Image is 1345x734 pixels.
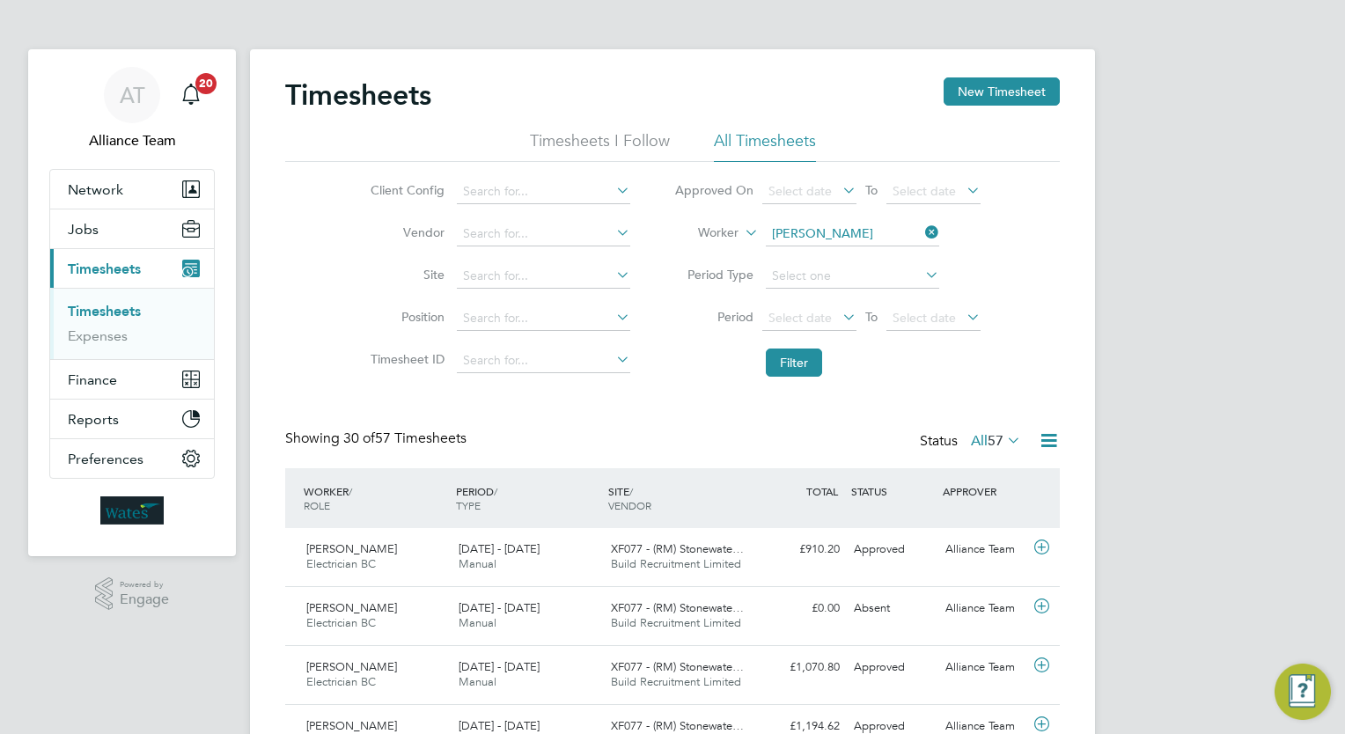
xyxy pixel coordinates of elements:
span: XF077 - (RM) Stonewate… [611,541,744,556]
input: Search for... [457,222,630,246]
input: Search for... [457,180,630,204]
span: [PERSON_NAME] [306,541,397,556]
span: Jobs [68,221,99,238]
div: £0.00 [755,594,847,623]
label: Position [365,309,445,325]
a: Go to home page [49,496,215,525]
span: Manual [459,674,496,689]
a: Timesheets [68,303,141,319]
span: 20 [195,73,217,94]
input: Search for... [766,222,939,246]
span: Select date [893,183,956,199]
nav: Main navigation [28,49,236,556]
button: Preferences [50,439,214,478]
span: ROLE [304,498,330,512]
span: XF077 - (RM) Stonewate… [611,718,744,733]
label: Client Config [365,182,445,198]
label: Site [365,267,445,283]
a: Powered byEngage [95,577,170,611]
span: AT [120,84,145,106]
label: All [971,432,1021,450]
a: ATAlliance Team [49,67,215,151]
span: Network [68,181,123,198]
span: XF077 - (RM) Stonewate… [611,659,744,674]
span: TYPE [456,498,481,512]
img: wates-logo-retina.png [100,496,164,525]
span: Finance [68,371,117,388]
li: Timesheets I Follow [530,130,670,162]
input: Search for... [457,306,630,331]
span: [PERSON_NAME] [306,659,397,674]
span: To [860,305,883,328]
span: Build Recruitment Limited [611,556,741,571]
label: Vendor [365,224,445,240]
span: Engage [120,592,169,607]
div: STATUS [847,475,938,507]
li: All Timesheets [714,130,816,162]
a: 20 [173,67,209,123]
input: Select one [766,264,939,289]
button: Engage Resource Center [1275,664,1331,720]
div: Absent [847,594,938,623]
span: [DATE] - [DATE] [459,541,540,556]
span: Powered by [120,577,169,592]
div: £910.20 [755,535,847,564]
label: Period Type [674,267,753,283]
span: TOTAL [806,484,838,498]
span: [PERSON_NAME] [306,718,397,733]
div: Alliance Team [938,535,1030,564]
span: Electrician BC [306,674,376,689]
span: To [860,179,883,202]
div: Status [920,429,1025,454]
span: [DATE] - [DATE] [459,659,540,674]
button: New Timesheet [944,77,1060,106]
div: Approved [847,653,938,682]
span: VENDOR [608,498,651,512]
span: Build Recruitment Limited [611,615,741,630]
span: Electrician BC [306,556,376,571]
div: Alliance Team [938,594,1030,623]
span: / [349,484,352,498]
input: Search for... [457,349,630,373]
span: Select date [768,310,832,326]
span: Manual [459,556,496,571]
input: Search for... [457,264,630,289]
div: Approved [847,535,938,564]
button: Timesheets [50,249,214,288]
div: Alliance Team [938,653,1030,682]
span: / [494,484,497,498]
a: Expenses [68,327,128,344]
button: Jobs [50,209,214,248]
span: Preferences [68,451,143,467]
button: Finance [50,360,214,399]
div: PERIOD [452,475,604,521]
span: Electrician BC [306,615,376,630]
h2: Timesheets [285,77,431,113]
label: Approved On [674,182,753,198]
span: XF077 - (RM) Stonewate… [611,600,744,615]
span: Select date [893,310,956,326]
label: Period [674,309,753,325]
span: Select date [768,183,832,199]
div: Showing [285,429,470,448]
div: £1,070.80 [755,653,847,682]
span: Timesheets [68,261,141,277]
span: Manual [459,615,496,630]
span: Reports [68,411,119,428]
span: [DATE] - [DATE] [459,718,540,733]
span: Build Recruitment Limited [611,674,741,689]
div: Timesheets [50,288,214,359]
label: Worker [659,224,739,242]
span: [DATE] - [DATE] [459,600,540,615]
span: 57 [988,432,1003,450]
span: [PERSON_NAME] [306,600,397,615]
button: Network [50,170,214,209]
button: Filter [766,349,822,377]
span: Alliance Team [49,130,215,151]
label: Timesheet ID [365,351,445,367]
span: 30 of [343,429,375,447]
button: Reports [50,400,214,438]
span: 57 Timesheets [343,429,467,447]
div: APPROVER [938,475,1030,507]
div: SITE [604,475,756,521]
